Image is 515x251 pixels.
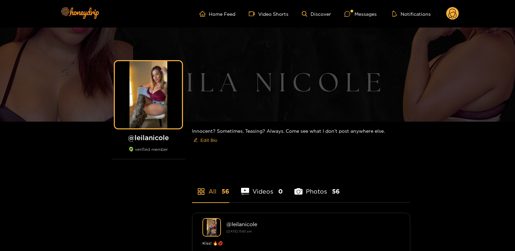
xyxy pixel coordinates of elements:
[278,187,283,196] span: 0
[200,137,217,143] span: Edit Bio
[302,11,331,17] a: Discover
[199,11,209,17] span: home
[192,135,219,145] button: editEdit Bio
[192,172,229,202] li: All
[332,187,340,196] span: 56
[241,172,283,202] li: Videos
[249,11,258,17] span: video-camera
[249,11,288,17] a: Video Shorts
[226,229,252,233] small: [DATE] 11:43 am
[197,187,205,196] span: appstore
[226,221,400,227] div: @ leilanicole
[202,240,400,247] div: Kiss! 🔥💋
[111,133,185,142] h1: @ leilanicole
[390,10,433,17] button: Notifications
[294,172,340,202] li: Photos
[222,187,229,196] span: 56
[199,11,235,17] a: Home Feed
[344,10,377,18] div: Messages
[202,218,221,237] img: leilanicole
[192,122,410,151] div: Innocent? Sometimes. Teasing? Always. Come see what I don’t post anywhere else.
[111,147,185,159] div: verified member
[193,138,198,143] span: edit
